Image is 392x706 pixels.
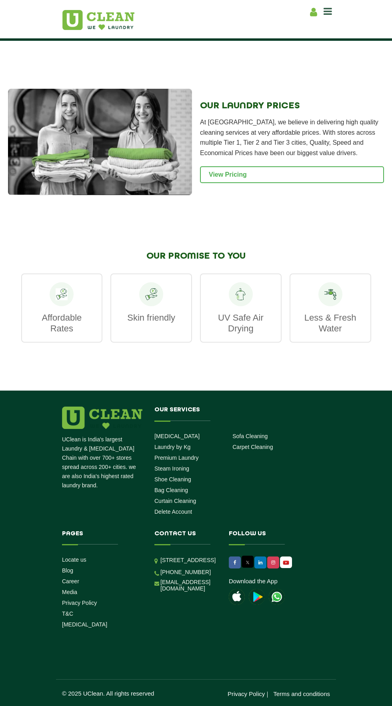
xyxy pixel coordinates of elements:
a: Locate us [62,556,86,563]
a: [MEDICAL_DATA] [62,621,107,628]
a: Laundry by Kg [154,444,190,450]
a: Bag Cleaning [154,487,188,493]
img: playstoreicon.png [249,589,265,605]
a: Premium Laundry [154,455,199,461]
h4: Our Services [154,407,311,421]
img: UClean Laundry and Dry Cleaning [62,10,134,30]
a: Shoe Cleaning [154,476,191,483]
p: Less & Fresh Water [298,312,362,334]
a: Media [62,589,77,595]
a: [PHONE_NUMBER] [160,569,211,575]
a: Terms and conditions [273,690,330,697]
h4: Follow us [229,530,303,545]
h2: OUR LAUNDRY PRICES [200,101,384,111]
img: apple-icon.png [229,589,245,605]
a: Carpet Cleaning [232,444,273,450]
a: Career [62,578,79,584]
a: Download the App [229,578,278,584]
p: © 2025 UClean. All rights reserved [62,690,196,697]
a: Privacy Policy [228,690,265,697]
a: Privacy Policy [62,600,97,606]
a: View Pricing [200,166,384,183]
a: Sofa Cleaning [232,433,268,439]
a: Blog [62,567,73,574]
a: T&C [62,610,73,617]
a: Delete Account [154,509,192,515]
a: Steam Ironing [154,465,189,472]
a: Curtain Cleaning [154,498,196,504]
img: Laundry Service [8,89,192,195]
h2: OUR PROMISE TO YOU [21,251,371,261]
p: Skin friendly [119,312,183,323]
a: [MEDICAL_DATA] [154,433,200,439]
img: UClean Laundry and Dry Cleaning [281,558,291,567]
p: At [GEOGRAPHIC_DATA], we believe in delivering high quality cleaning services at very affordable ... [200,117,384,158]
p: UV Safe Air Drying [209,312,273,334]
p: [STREET_ADDRESS] [160,556,217,565]
img: UClean Laundry and Dry Cleaning [269,589,285,605]
p: Affordable Rates [30,312,94,334]
p: UClean is India's largest Laundry & [MEDICAL_DATA] Chain with over 700+ stores spread across 200+... [62,435,142,490]
h4: Contact us [154,530,217,545]
a: [EMAIL_ADDRESS][DOMAIN_NAME] [160,579,217,592]
h4: Pages [62,530,136,545]
img: logo.png [62,407,142,429]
